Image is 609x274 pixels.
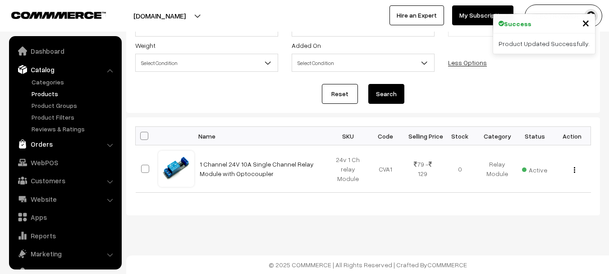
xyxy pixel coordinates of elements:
span: Active [522,163,547,175]
a: Dashboard [11,43,119,59]
td: CVA1 [366,145,404,193]
a: Product Groups [29,101,119,110]
a: My Subscription [452,5,513,25]
th: Status [516,127,554,145]
a: Categories [29,77,119,87]
button: Close [582,16,590,29]
th: SKU [330,127,367,145]
a: COMMMERCE [427,261,467,269]
a: WebPOS [11,154,119,171]
span: Select Condition [292,55,434,71]
span: Select Condition [292,54,435,72]
a: Reset [322,84,358,104]
a: 1 Channel 24V 10A Single Channel Relay Module with Optocoupler [200,160,314,177]
a: Products [29,89,119,98]
span: × [582,14,590,31]
th: Selling Price [404,127,441,145]
label: Added On [292,41,321,50]
img: COMMMERCE [11,12,106,19]
th: Code [366,127,404,145]
td: 79 - 129 [404,145,441,193]
a: Marketing [11,246,119,262]
td: 0 [441,145,479,193]
a: Product Filters [29,112,119,122]
div: Product Updated Successfully. [493,33,595,54]
strong: Success [504,19,531,28]
span: Select Condition [136,55,278,71]
a: Reports [11,228,119,244]
a: Customers [11,172,119,189]
a: Hire an Expert [389,5,444,25]
a: Apps [11,209,119,225]
th: Category [479,127,516,145]
label: Weight [135,41,156,50]
a: Catalog [11,61,119,78]
button: ELECTROWAVE DE… [525,5,602,27]
td: Relay Module [479,145,516,193]
span: Select Condition [135,54,278,72]
img: Menu [574,167,575,173]
a: COMMMERCE [11,9,90,20]
a: Reviews & Ratings [29,124,119,134]
a: Less Options [448,59,487,66]
button: [DOMAIN_NAME] [102,5,217,27]
a: Website [11,191,119,207]
th: Stock [441,127,479,145]
button: Search [368,84,404,104]
th: Action [554,127,591,145]
th: Name [194,127,330,145]
td: 24v 1 Ch relay Module [330,145,367,193]
footer: © 2025 COMMMERCE | All Rights Reserved | Crafted By [126,255,609,274]
a: Orders [11,136,119,152]
img: user [584,9,598,23]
